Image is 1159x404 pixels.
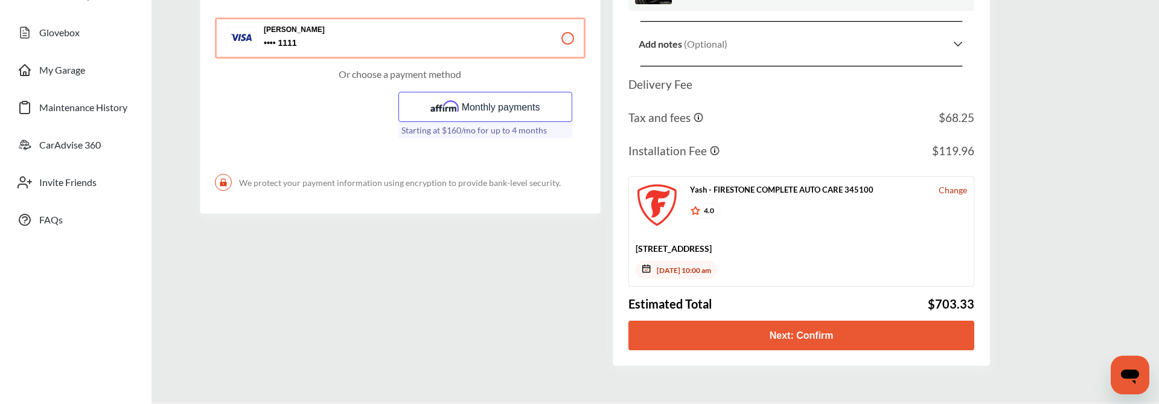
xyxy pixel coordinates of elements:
[636,261,718,279] span: [DATE] 10:00 am
[11,17,139,48] a: Glovebox
[39,27,80,42] span: Glovebox
[628,27,974,60] span: (Optional)
[935,184,966,226] a: Change
[430,100,459,114] img: Affirm_Logo.726b9251.svg
[39,64,85,80] span: My Garage
[215,174,586,191] span: We protect your payment information using encryption to provide bank-level security.
[932,144,974,158] span: $119.96
[39,176,97,192] span: Invite Friends
[39,101,127,117] span: Maintenance History
[628,144,707,158] h4: Installation Fee
[691,206,700,216] img: 5AQw4ujx2HJzwAAAAAElFTkSuQmCC
[11,204,139,236] a: FAQs
[398,92,573,122] button: Monthly payments
[11,129,139,161] a: CarAdvise 360
[39,214,63,229] span: FAQs
[264,25,385,34] p: [PERSON_NAME]
[215,92,389,161] iframe: PayPal
[628,111,691,124] span: Tax and fees
[264,37,385,49] span: 1111
[639,38,682,50] b: Add notes
[215,174,232,191] img: LockIcon.bb451512.svg
[928,297,974,311] span: $703.33
[628,321,974,350] button: Next: Confirm
[694,112,703,123] img: exlamation.5d92ae03.svg
[710,146,720,156] img: exlamation.5d92ae03.svg
[642,265,651,273] img: AAAAAElFTkSuQmCC
[636,226,967,279] div: [STREET_ADDRESS]
[39,139,101,155] span: CarAdvise 360
[11,54,139,86] a: My Garage
[628,297,712,311] span: Estimated Total
[215,68,586,80] p: Or choose a payment method
[628,77,692,91] span: Delivery Fee
[398,122,573,138] label: Starting at $160/mo for up to 4 months
[690,184,929,219] div: Yash - FIRESTONE COMPLETE AUTO CARE 345100
[952,38,964,50] img: KOKaJQAAAABJRU5ErkJggg==
[636,184,678,226] img: logo-firestone.png
[690,203,721,219] div: 4.0
[215,18,586,59] button: [PERSON_NAME] 1111 1111
[11,167,139,198] a: Invite Friends
[264,37,276,49] p: 1111
[11,92,139,123] a: Maintenance History
[939,111,974,124] span: $68.25
[1111,356,1149,394] iframe: Button to launch messaging window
